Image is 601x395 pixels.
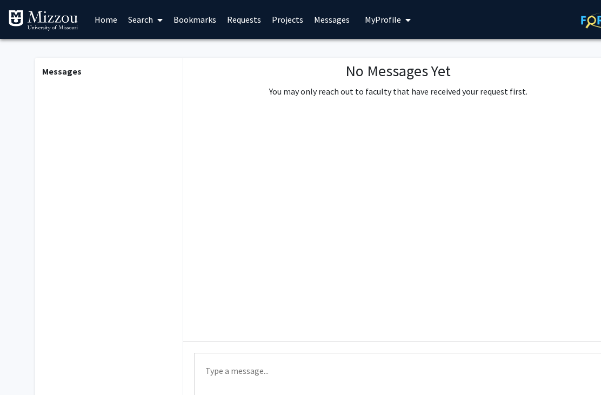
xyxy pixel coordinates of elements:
[42,66,82,77] b: Messages
[222,1,266,38] a: Requests
[266,1,309,38] a: Projects
[8,10,78,31] img: University of Missouri Logo
[269,85,527,98] p: You may only reach out to faculty that have received your request first.
[365,14,401,25] span: My Profile
[269,62,527,81] h1: No Messages Yet
[123,1,168,38] a: Search
[8,346,46,387] iframe: Chat
[168,1,222,38] a: Bookmarks
[309,1,355,38] a: Messages
[89,1,123,38] a: Home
